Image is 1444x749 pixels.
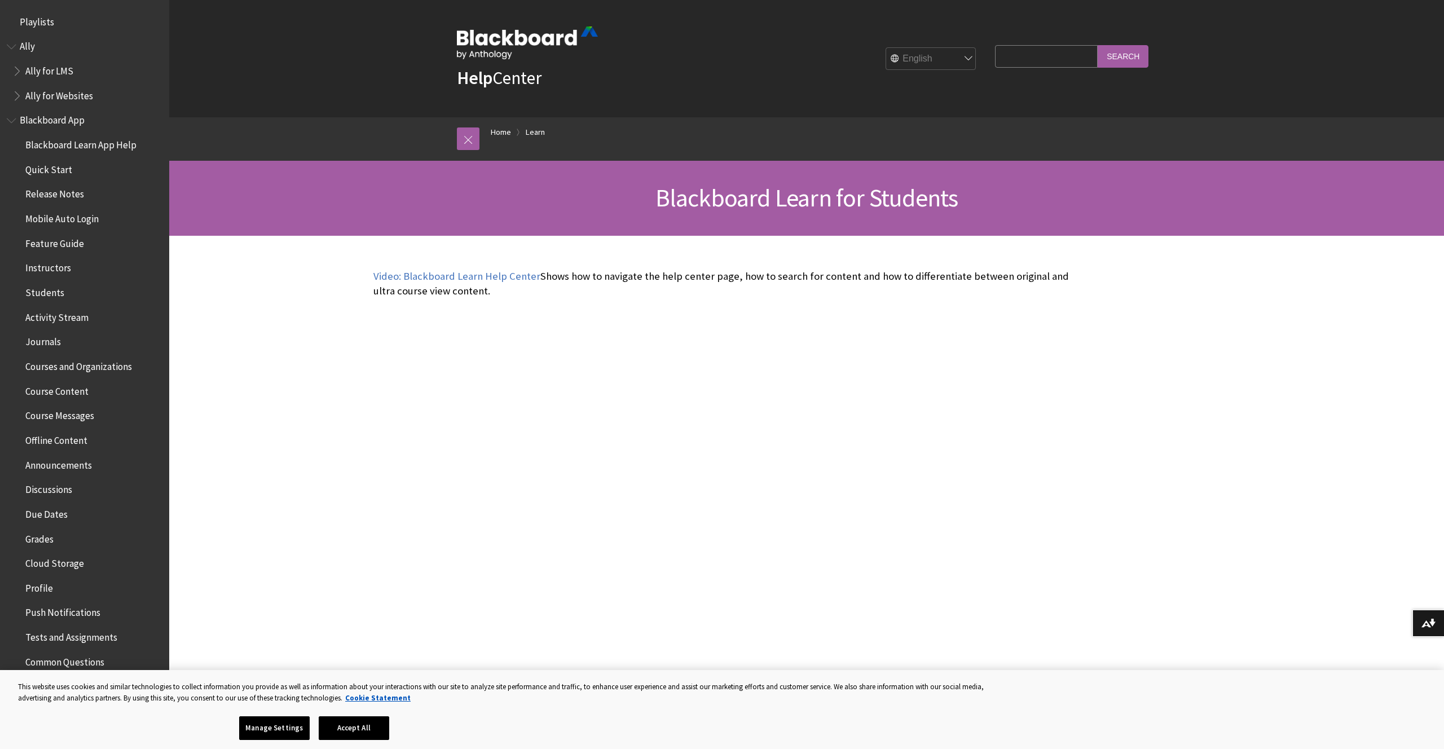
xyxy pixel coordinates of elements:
span: Blackboard App [20,111,85,126]
span: Courses and Organizations [25,357,132,372]
span: Grades [25,530,54,545]
a: Video: Blackboard Learn Help Center [373,270,540,283]
a: HelpCenter [457,67,541,89]
img: Blackboard by Anthology [457,27,598,59]
span: Profile [25,579,53,594]
nav: Book outline for Playlists [7,12,162,32]
div: This website uses cookies and similar technologies to collect information you provide as well as ... [18,681,1011,703]
span: Course Content [25,382,89,397]
span: Ally for Websites [25,86,93,102]
strong: Help [457,67,492,89]
span: Activity Stream [25,308,89,323]
span: Instructors [25,259,71,274]
span: Course Messages [25,407,94,422]
nav: Book outline for Anthology Ally Help [7,37,162,105]
span: Ally for LMS [25,61,73,77]
span: Announcements [25,456,92,471]
button: Accept All [319,716,389,740]
input: Search [1098,45,1148,67]
span: Ally [20,37,35,52]
iframe: Blackboard Learn Help Center [373,309,1073,703]
span: Journals [25,333,61,348]
select: Site Language Selector [886,47,976,70]
span: Playlists [20,12,54,28]
span: Blackboard Learn App Help [25,135,137,151]
span: Offline Content [25,431,87,446]
span: Mobile Auto Login [25,209,99,224]
span: Students [25,283,64,298]
span: Release Notes [25,185,84,200]
span: Due Dates [25,505,68,520]
span: Cloud Storage [25,554,84,569]
p: Shows how to navigate the help center page, how to search for content and how to differentiate be... [373,269,1073,298]
a: Home [491,125,511,139]
span: Blackboard Learn for Students [655,182,958,213]
a: Learn [526,125,545,139]
nav: Book outline for Blackboard App Help [7,111,162,721]
span: Quick Start [25,160,72,175]
span: Tests and Assignments [25,628,117,643]
span: Common Questions [25,653,104,668]
a: More information about your privacy, opens in a new tab [345,693,411,703]
span: Discussions [25,480,72,495]
span: Feature Guide [25,234,84,249]
button: Manage Settings [239,716,310,740]
span: Push Notifications [25,603,100,619]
